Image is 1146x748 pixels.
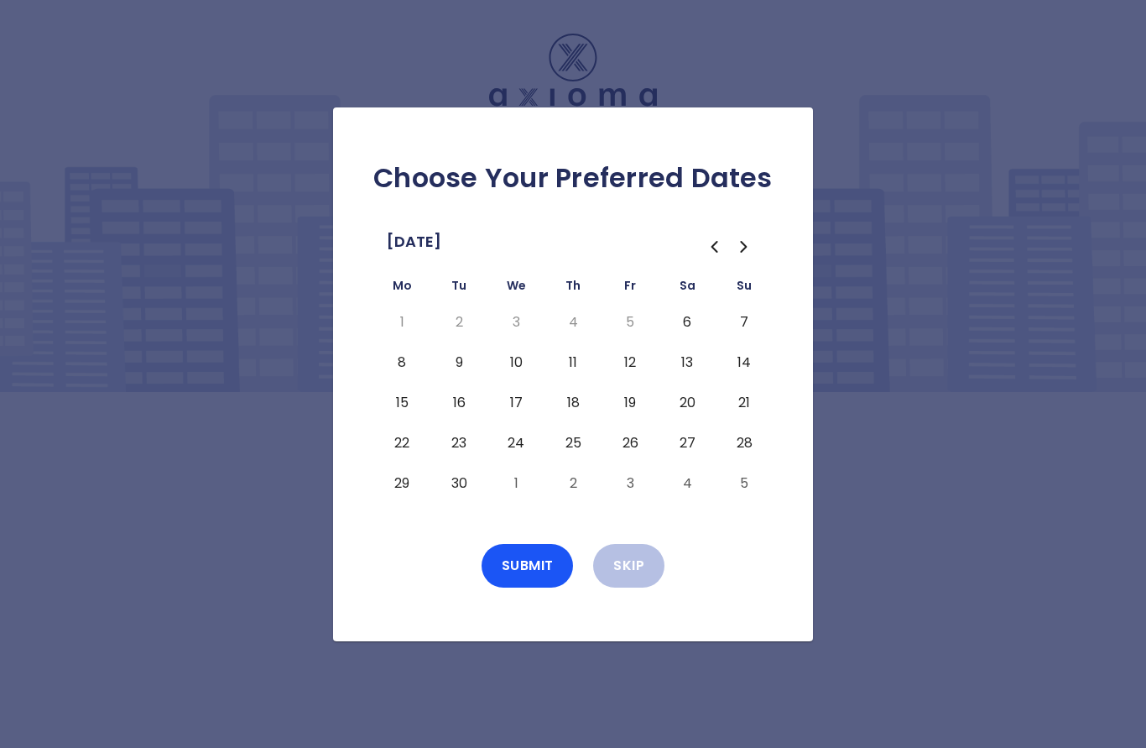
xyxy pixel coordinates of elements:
[672,390,702,416] button: Saturday, September 20th, 2025
[387,430,417,457] button: Monday, September 22nd, 2025
[501,430,531,457] button: Wednesday, September 24th, 2025
[373,275,430,302] th: Monday
[615,470,645,497] button: Friday, October 3rd, 2025
[501,309,531,336] button: Wednesday, September 3rd, 2025
[558,349,588,376] button: Thursday, September 11th, 2025
[544,275,602,302] th: Thursday
[430,275,487,302] th: Tuesday
[615,390,645,416] button: Friday, September 19th, 2025
[699,232,729,262] button: Go to the Previous Month
[659,275,716,302] th: Saturday
[672,309,702,336] button: Saturday, September 6th, 2025
[729,390,759,416] button: Sunday, September 21st, 2025
[729,309,759,336] button: Sunday, September 7th, 2025
[444,470,474,497] button: Tuesday, September 30th, 2025
[615,349,645,376] button: Friday, September 12th, 2025
[716,275,773,302] th: Sunday
[729,430,759,457] button: Sunday, September 28th, 2025
[360,161,786,195] h2: Choose Your Preferred Dates
[729,470,759,497] button: Sunday, October 5th, 2025
[558,309,588,336] button: Thursday, September 4th, 2025
[387,470,417,497] button: Monday, September 29th, 2025
[489,34,657,117] img: Logo
[602,275,659,302] th: Friday
[387,309,417,336] button: Monday, September 1st, 2025
[482,544,574,588] button: Submit
[444,390,474,416] button: Tuesday, September 16th, 2025
[373,275,773,504] table: September 2025
[672,349,702,376] button: Saturday, September 13th, 2025
[444,349,474,376] button: Tuesday, September 9th, 2025
[672,470,702,497] button: Saturday, October 4th, 2025
[501,390,531,416] button: Wednesday, September 17th, 2025
[615,309,645,336] button: Friday, September 5th, 2025
[558,390,588,416] button: Thursday, September 18th, 2025
[387,390,417,416] button: Monday, September 15th, 2025
[501,349,531,376] button: Wednesday, September 10th, 2025
[558,470,588,497] button: Thursday, October 2nd, 2025
[444,430,474,457] button: Tuesday, September 23rd, 2025
[387,349,417,376] button: Monday, September 8th, 2025
[487,275,544,302] th: Wednesday
[593,544,664,588] button: Skip
[558,430,588,457] button: Thursday, September 25th, 2025
[672,430,702,457] button: Saturday, September 27th, 2025
[501,470,531,497] button: Wednesday, October 1st, 2025
[615,430,645,457] button: Friday, September 26th, 2025
[387,228,441,255] span: [DATE]
[729,349,759,376] button: Sunday, September 14th, 2025
[444,309,474,336] button: Tuesday, September 2nd, 2025
[729,232,759,262] button: Go to the Next Month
